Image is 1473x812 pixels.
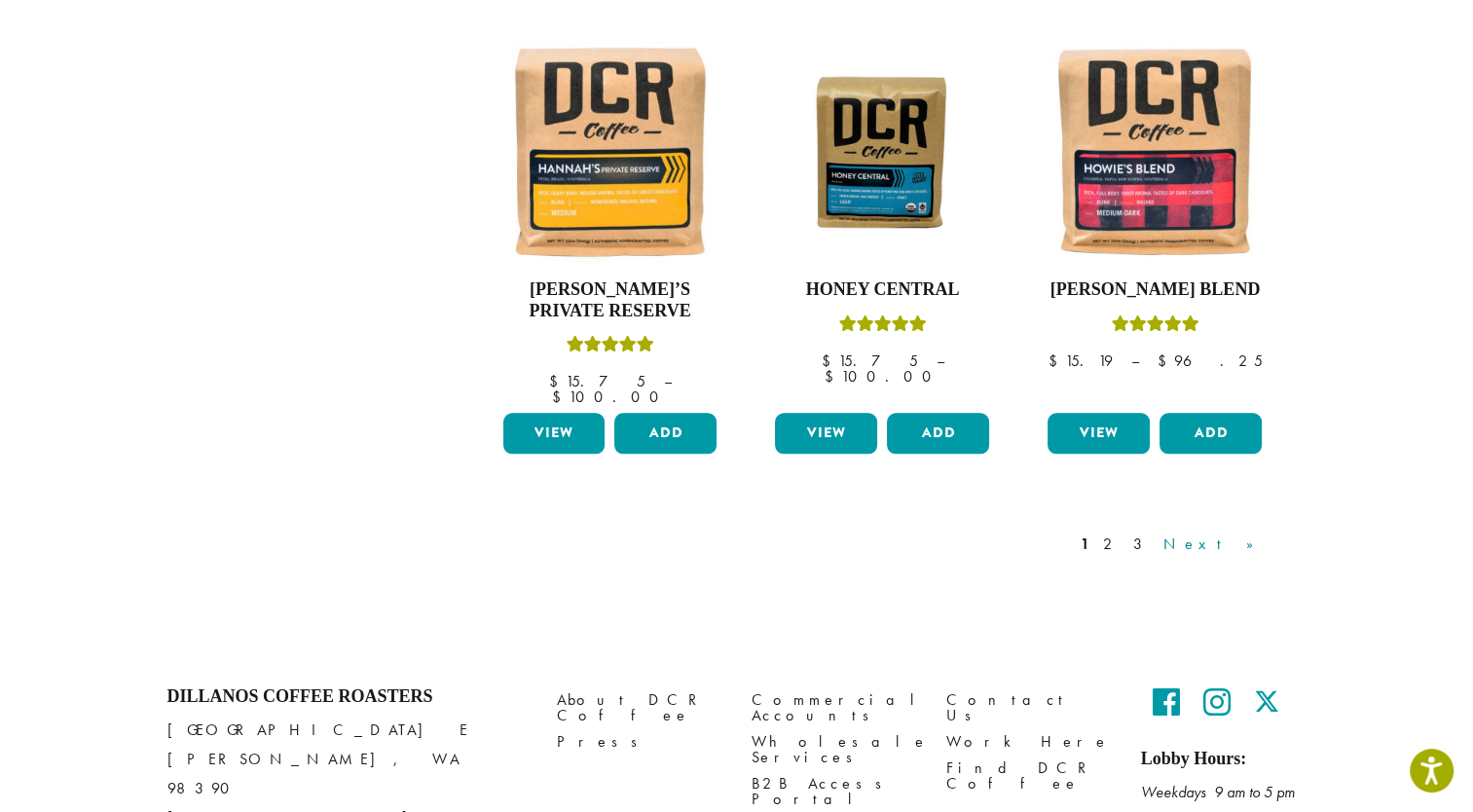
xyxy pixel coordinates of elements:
[548,371,565,391] span: $
[1043,40,1267,405] a: [PERSON_NAME] BlendRated 4.67 out of 5
[770,40,994,405] a: Honey CentralRated 5.00 out of 5
[498,279,722,321] h4: [PERSON_NAME]’s Private Reserve
[752,728,917,770] a: Wholesale Services
[946,728,1112,755] a: Work Here
[503,413,606,454] a: View
[1141,749,1307,770] h5: Lobby Hours:
[566,333,653,362] div: Rated 5.00 out of 5
[1130,351,1138,371] span: –
[1043,40,1267,264] img: Howies-Blend-12oz-300x300.jpg
[1043,279,1267,301] h4: [PERSON_NAME] Blend
[1048,351,1064,371] span: $
[548,371,644,391] bdi: 15.75
[1141,782,1295,802] em: Weekdays 9 am to 5 pm
[1048,413,1150,454] a: View
[663,371,671,391] span: –
[946,686,1112,728] a: Contact Us
[1048,351,1112,371] bdi: 15.19
[752,686,917,728] a: Commercial Accounts
[1111,313,1198,342] div: Rated 4.67 out of 5
[557,686,722,728] a: About DCR Coffee
[167,686,528,708] h4: Dillanos Coffee Roasters
[1160,533,1271,556] a: Next »
[770,68,994,236] img: Honey-Central-stock-image-fix-1200-x-900.png
[775,413,877,454] a: View
[825,366,841,387] span: $
[887,413,989,454] button: Add
[497,40,721,264] img: Hannahs-Private-Reserve-12oz-300x300.jpg
[1129,533,1154,556] a: 3
[1160,413,1262,454] button: Add
[1077,533,1093,556] a: 1
[1157,351,1262,371] bdi: 96.25
[1099,533,1123,556] a: 2
[821,351,917,371] bdi: 15.75
[1157,351,1173,371] span: $
[498,40,722,405] a: [PERSON_NAME]’s Private ReserveRated 5.00 out of 5
[557,728,722,755] a: Press
[770,279,994,301] h4: Honey Central
[614,413,717,454] button: Add
[936,351,943,371] span: –
[552,387,569,407] span: $
[825,366,940,387] bdi: 100.00
[838,313,926,342] div: Rated 5.00 out of 5
[946,756,1112,797] a: Find DCR Coffee
[552,387,668,407] bdi: 100.00
[821,351,837,371] span: $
